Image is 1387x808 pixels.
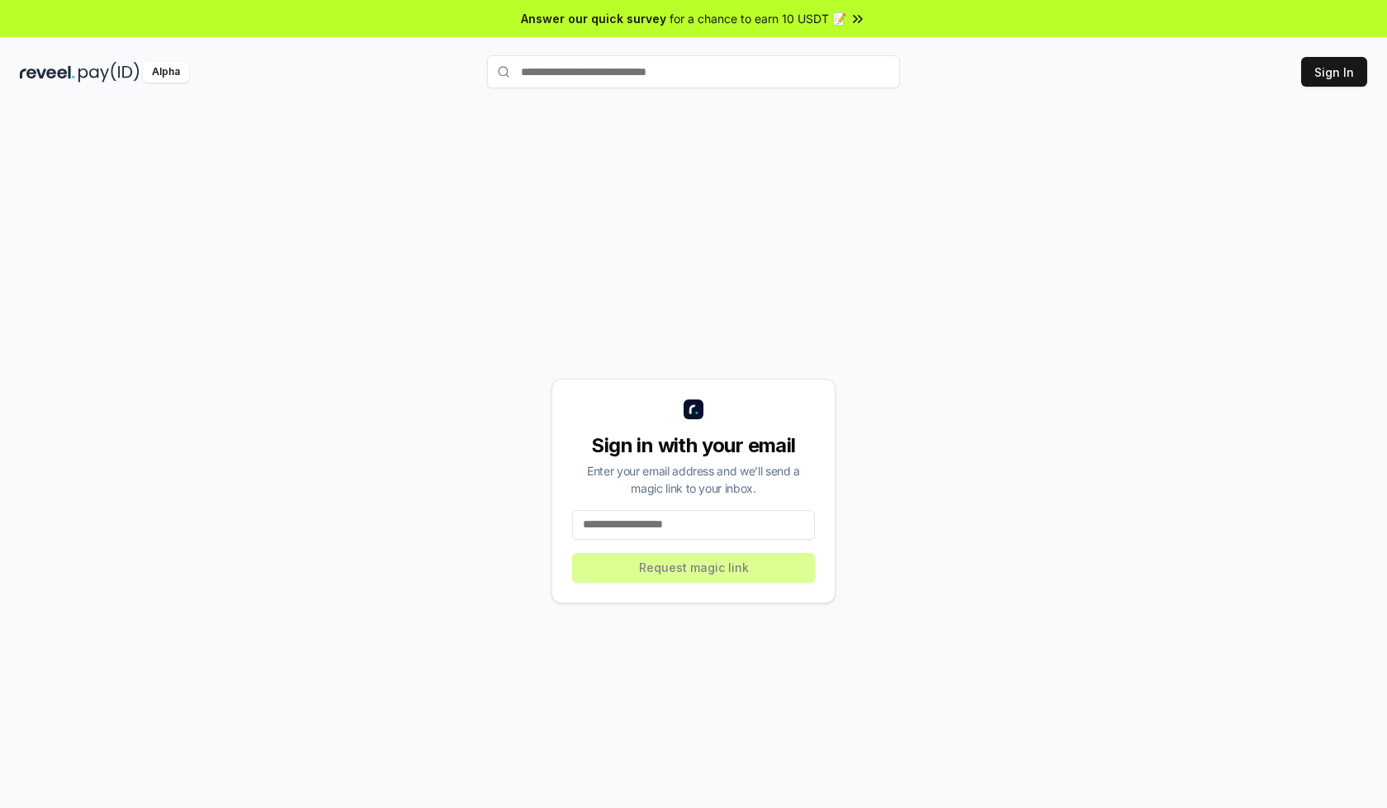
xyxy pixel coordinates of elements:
[521,10,666,27] span: Answer our quick survey
[20,62,75,83] img: reveel_dark
[143,62,189,83] div: Alpha
[78,62,140,83] img: pay_id
[684,399,703,419] img: logo_small
[572,432,815,459] div: Sign in with your email
[572,462,815,497] div: Enter your email address and we’ll send a magic link to your inbox.
[1301,57,1367,87] button: Sign In
[670,10,846,27] span: for a chance to earn 10 USDT 📝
